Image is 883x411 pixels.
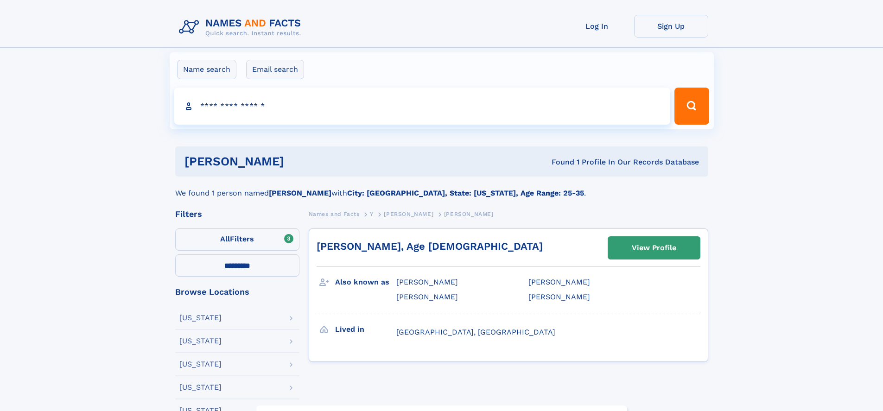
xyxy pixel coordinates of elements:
[179,384,222,391] div: [US_STATE]
[370,211,374,217] span: Y
[184,156,418,167] h1: [PERSON_NAME]
[179,360,222,368] div: [US_STATE]
[269,189,331,197] b: [PERSON_NAME]
[175,288,299,296] div: Browse Locations
[384,211,433,217] span: [PERSON_NAME]
[347,189,584,197] b: City: [GEOGRAPHIC_DATA], State: [US_STATE], Age Range: 25-35
[175,210,299,218] div: Filters
[317,240,543,252] a: [PERSON_NAME], Age [DEMOGRAPHIC_DATA]
[528,292,590,301] span: [PERSON_NAME]
[444,211,494,217] span: [PERSON_NAME]
[175,15,309,40] img: Logo Names and Facts
[335,322,396,337] h3: Lived in
[370,208,374,220] a: Y
[632,237,676,259] div: View Profile
[220,234,230,243] span: All
[396,328,555,336] span: [GEOGRAPHIC_DATA], [GEOGRAPHIC_DATA]
[175,177,708,199] div: We found 1 person named with .
[175,228,299,251] label: Filters
[634,15,708,38] a: Sign Up
[674,88,709,125] button: Search Button
[246,60,304,79] label: Email search
[396,278,458,286] span: [PERSON_NAME]
[528,278,590,286] span: [PERSON_NAME]
[174,88,671,125] input: search input
[309,208,360,220] a: Names and Facts
[179,314,222,322] div: [US_STATE]
[418,157,699,167] div: Found 1 Profile In Our Records Database
[179,337,222,345] div: [US_STATE]
[560,15,634,38] a: Log In
[608,237,700,259] a: View Profile
[335,274,396,290] h3: Also known as
[384,208,433,220] a: [PERSON_NAME]
[177,60,236,79] label: Name search
[396,292,458,301] span: [PERSON_NAME]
